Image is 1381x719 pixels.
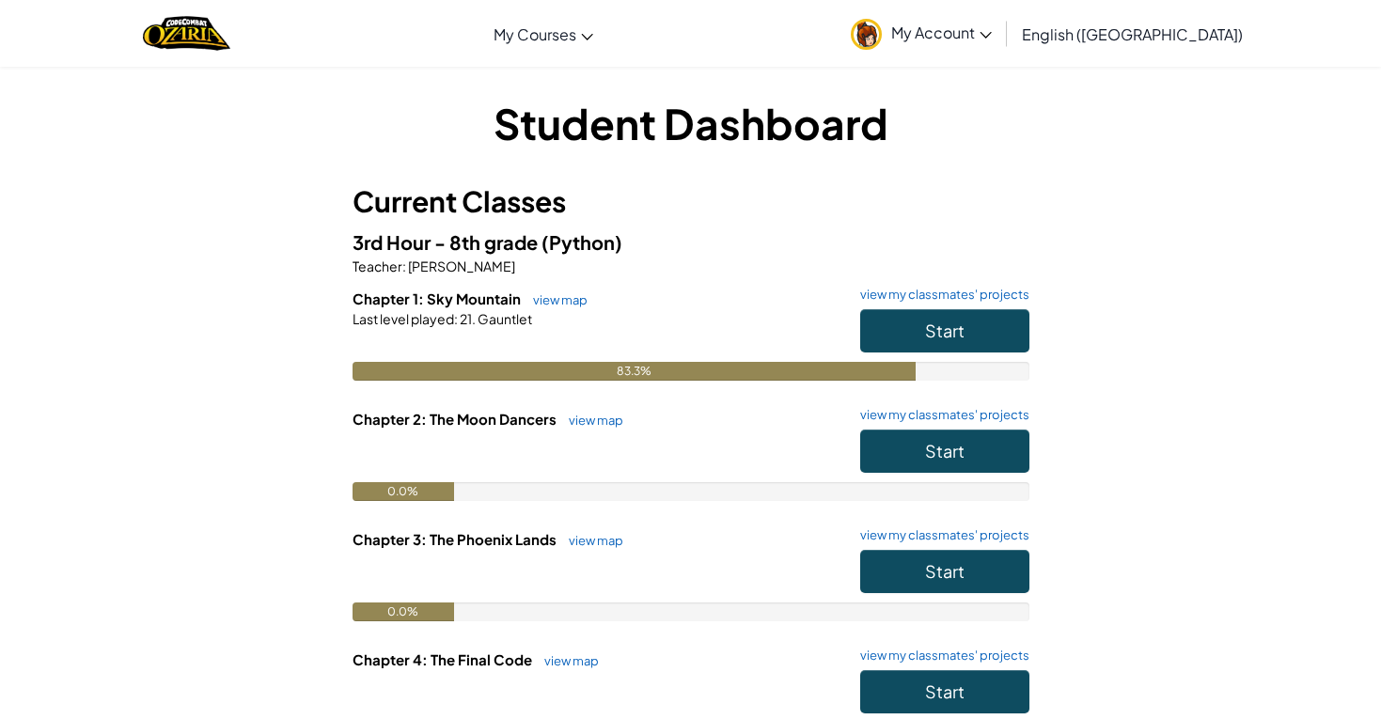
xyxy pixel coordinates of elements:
[860,670,1029,713] button: Start
[559,533,623,548] a: view map
[841,4,1001,63] a: My Account
[851,289,1029,301] a: view my classmates' projects
[1012,8,1252,59] a: English ([GEOGRAPHIC_DATA])
[143,14,230,53] a: Ozaria by CodeCombat logo
[925,680,965,702] span: Start
[535,653,599,668] a: view map
[458,310,476,327] span: 21.
[353,410,559,428] span: Chapter 2: The Moon Dancers
[353,258,402,274] span: Teacher
[1022,24,1243,44] span: English ([GEOGRAPHIC_DATA])
[860,430,1029,473] button: Start
[353,650,535,668] span: Chapter 4: The Final Code
[524,292,588,307] a: view map
[353,230,541,254] span: 3rd Hour - 8th grade
[851,649,1029,662] a: view my classmates' projects
[402,258,406,274] span: :
[851,409,1029,421] a: view my classmates' projects
[925,440,965,461] span: Start
[454,310,458,327] span: :
[860,309,1029,352] button: Start
[353,289,524,307] span: Chapter 1: Sky Mountain
[860,550,1029,593] button: Start
[494,24,576,44] span: My Courses
[851,529,1029,541] a: view my classmates' projects
[353,530,559,548] span: Chapter 3: The Phoenix Lands
[851,19,882,50] img: avatar
[353,482,454,501] div: 0.0%
[559,413,623,428] a: view map
[925,320,965,341] span: Start
[353,94,1029,152] h1: Student Dashboard
[541,230,622,254] span: (Python)
[925,560,965,582] span: Start
[891,23,992,42] span: My Account
[406,258,515,274] span: [PERSON_NAME]
[353,310,454,327] span: Last level played
[353,362,917,381] div: 83.3%
[476,310,532,327] span: Gauntlet
[353,602,454,621] div: 0.0%
[484,8,603,59] a: My Courses
[353,180,1029,223] h3: Current Classes
[143,14,230,53] img: Home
